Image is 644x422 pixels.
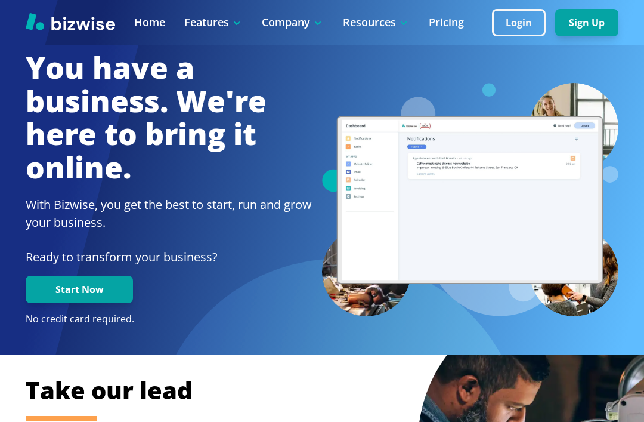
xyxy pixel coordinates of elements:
[134,15,165,30] a: Home
[26,248,322,266] p: Ready to transform your business?
[26,313,322,326] p: No credit card required.
[492,9,546,36] button: Login
[26,374,618,406] h2: Take our lead
[26,196,322,232] h2: With Bizwise, you get the best to start, run and grow your business.
[555,9,618,36] button: Sign Up
[26,276,133,303] button: Start Now
[262,15,324,30] p: Company
[26,51,322,184] h1: You have a business. We're here to bring it online.
[429,15,464,30] a: Pricing
[343,15,410,30] p: Resources
[184,15,243,30] p: Features
[26,284,133,295] a: Start Now
[555,17,618,29] a: Sign Up
[26,13,115,30] img: Bizwise Logo
[492,17,555,29] a: Login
